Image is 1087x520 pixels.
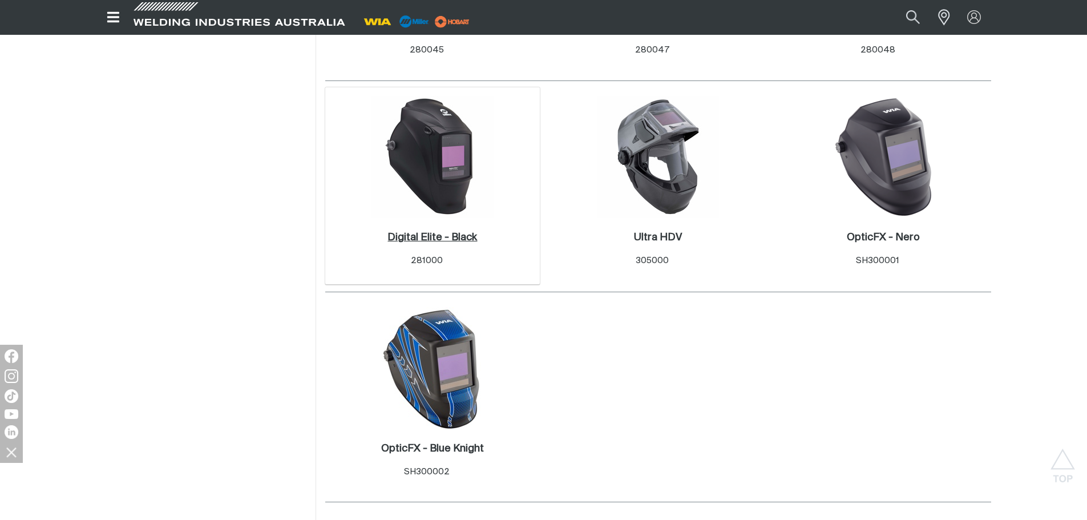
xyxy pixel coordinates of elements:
img: Instagram [5,369,18,383]
a: Digital Elite - Black [387,231,477,244]
span: SH300002 [404,467,450,476]
span: 280045 [410,46,444,54]
h2: Digital Elite - Black [387,232,477,243]
button: Search products [894,5,932,30]
img: LinkedIn [5,425,18,439]
img: Ultra HDV [597,96,719,218]
span: SH300001 [856,256,899,265]
h2: OpticFX - Nero [847,232,920,243]
a: miller [431,17,473,26]
img: OpticFX - Blue Knight [371,307,494,429]
img: Facebook [5,349,18,363]
a: Ultra HDV [634,231,682,244]
img: TikTok [5,389,18,403]
h2: Ultra HDV [634,232,682,243]
img: YouTube [5,409,18,419]
a: OpticFX - Nero [847,231,920,244]
a: OpticFX - Blue Knight [381,442,484,455]
h2: OpticFX - Blue Knight [381,444,484,454]
img: hide socials [2,442,21,462]
button: Scroll to top [1050,449,1076,474]
span: 281000 [411,256,443,265]
img: OpticFX - Nero [822,96,944,218]
span: 280047 [635,46,669,54]
input: Product name or item number... [879,5,932,30]
img: Digital Elite - Black [371,96,494,218]
span: 305000 [636,256,669,265]
img: miller [431,13,473,30]
span: 280048 [860,46,895,54]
